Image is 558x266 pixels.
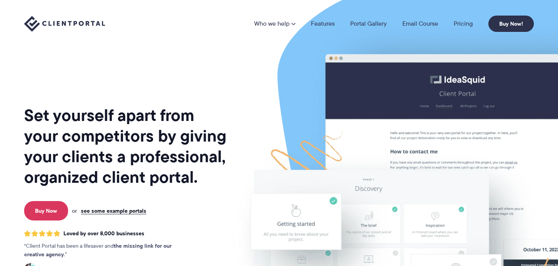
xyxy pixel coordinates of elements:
span: Loved by over 8,000 businesses [63,230,144,237]
p: Client Portal has been a lifesaver and . [24,242,188,259]
a: Pricing [454,21,473,27]
a: Features [311,21,335,27]
h1: Set yourself apart from your competitors by giving your clients a professional, organized client ... [24,105,228,187]
strong: the missing link for our creative agency [24,241,172,259]
a: Email Course [402,21,438,27]
span: or [72,207,77,214]
a: Buy Now [24,201,68,220]
a: see some example portals [81,207,146,214]
a: Who we help [254,21,295,27]
a: Portal Gallery [350,21,387,27]
a: Buy Now! [488,16,534,32]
